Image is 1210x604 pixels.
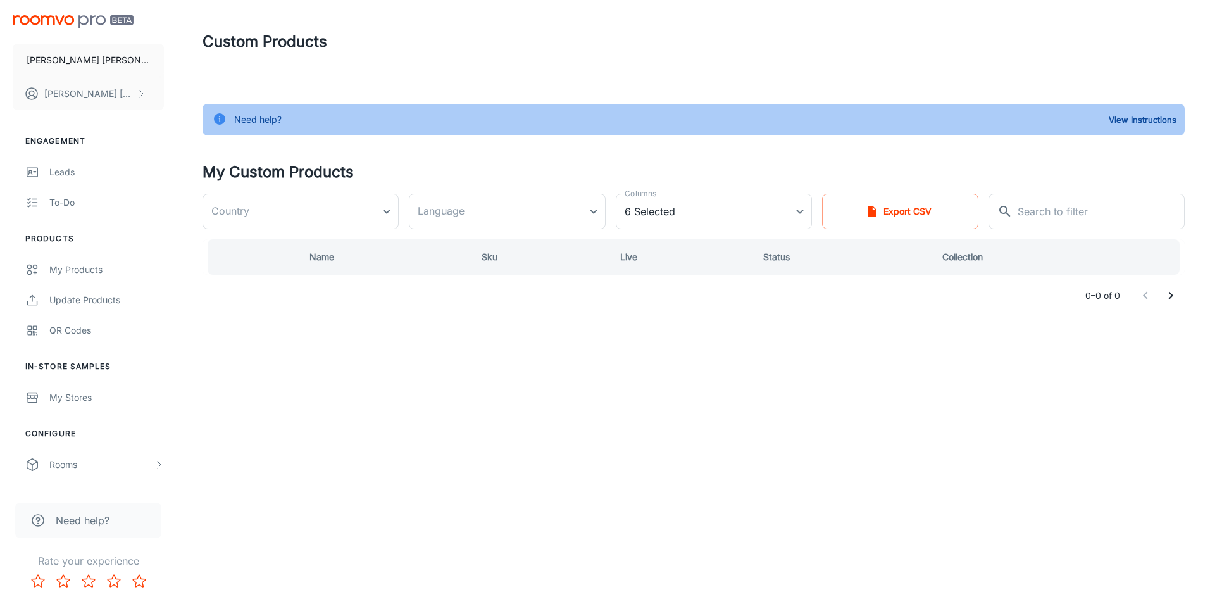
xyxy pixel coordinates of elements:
th: Live [610,239,753,275]
button: [PERSON_NAME] [PERSON_NAME] [13,77,164,110]
p: [PERSON_NAME] [PERSON_NAME] [44,87,134,101]
div: My Products [49,263,164,277]
th: Collection [932,239,1185,275]
th: Status [753,239,933,275]
h1: Custom Products [203,30,327,53]
input: Search to filter [1018,194,1185,229]
button: Export CSV [822,194,978,229]
label: Columns [625,188,656,199]
div: Leads [49,165,164,179]
th: Name [299,239,471,275]
div: 6 Selected [616,194,812,229]
img: Roomvo PRO Beta [13,15,134,28]
div: Update Products [49,293,164,307]
div: To-do [49,196,164,210]
button: View Instructions [1106,110,1180,129]
p: [PERSON_NAME] [PERSON_NAME] [27,53,150,67]
th: Sku [471,239,609,275]
h4: My Custom Products [203,161,1185,184]
p: 0–0 of 0 [1085,289,1120,303]
div: Need help? [234,108,282,132]
button: Go to next page [1158,283,1183,308]
div: QR Codes [49,324,164,337]
button: [PERSON_NAME] [PERSON_NAME] [13,44,164,77]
